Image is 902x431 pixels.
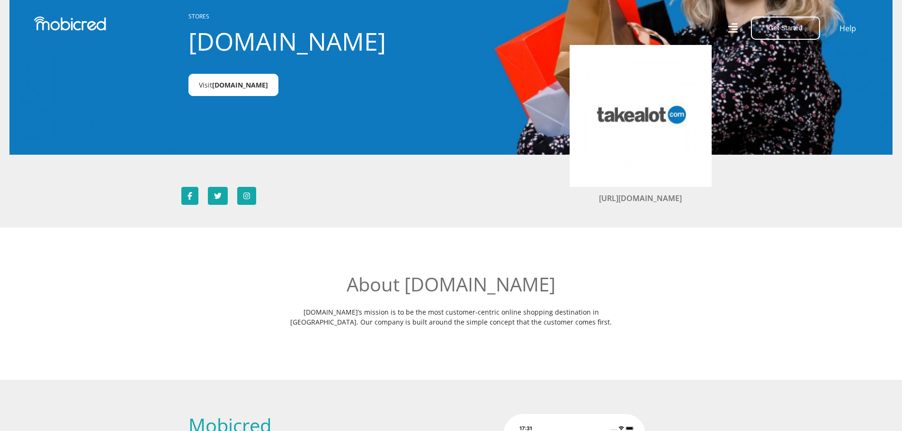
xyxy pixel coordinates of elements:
p: [DOMAIN_NAME]’s mission is to be the most customer-centric online shopping destination in [GEOGRA... [278,307,624,327]
a: Visit[DOMAIN_NAME] [188,74,278,96]
img: Takealot.com [584,59,697,173]
button: Get Started [751,17,820,40]
h2: About [DOMAIN_NAME] [278,273,624,296]
a: [URL][DOMAIN_NAME] [599,193,682,203]
a: Help [839,22,857,35]
span: [DOMAIN_NAME] [212,80,268,89]
img: Mobicred [34,17,106,31]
